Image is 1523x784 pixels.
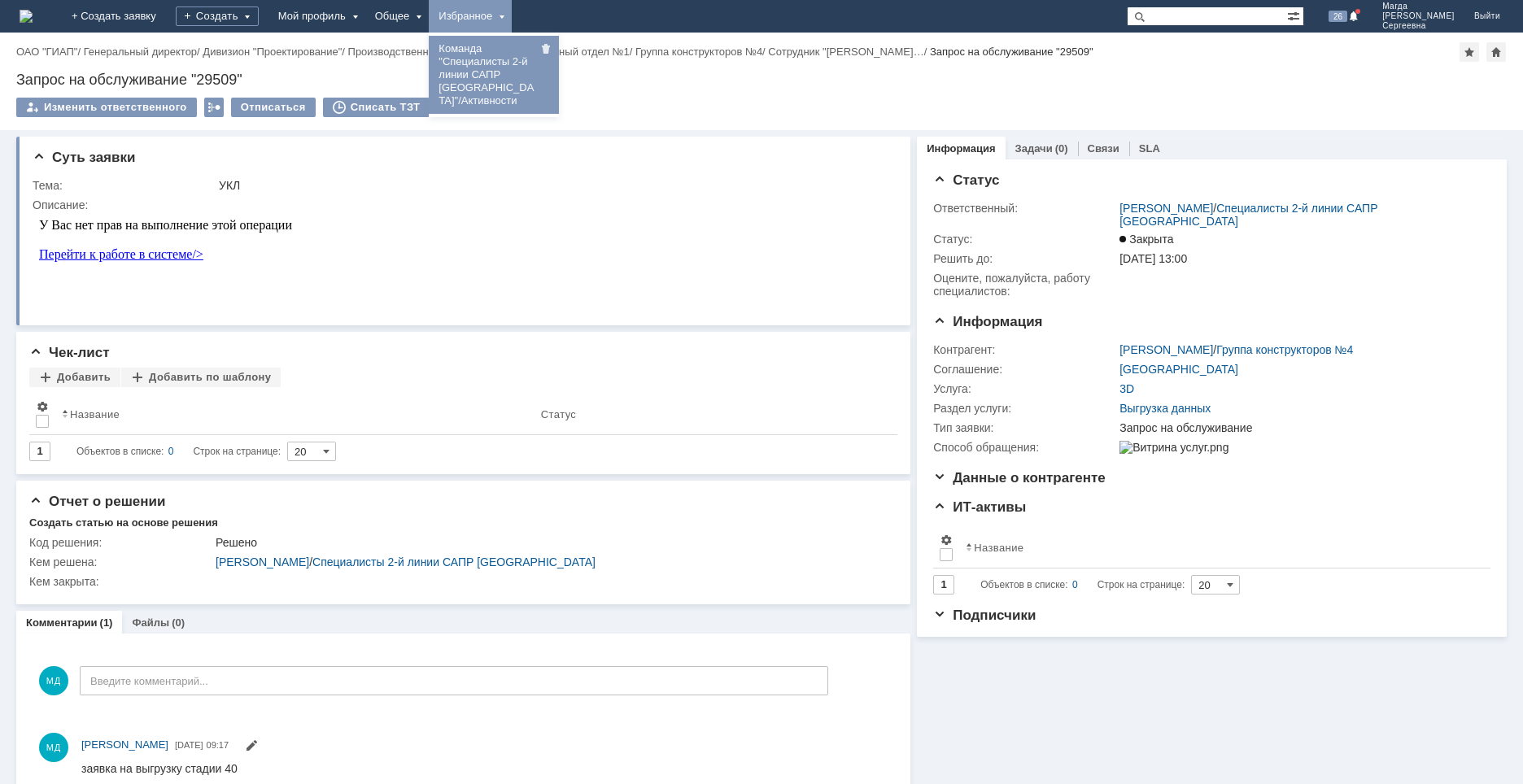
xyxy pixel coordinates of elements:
a: Информация [927,142,995,155]
a: Команда "Специалисты 2-й линии САПР [GEOGRAPHIC_DATA]"/Активности [432,39,556,111]
a: [GEOGRAPHIC_DATA] [1119,363,1238,376]
a: Задачи [1015,142,1053,155]
span: [PERSON_NAME] [81,738,168,751]
i: Строк на странице: [76,442,281,461]
div: Тип заявки: [933,421,1116,434]
a: Строительный отдел №1 [507,46,630,58]
a: Файлы [132,616,169,629]
a: [PERSON_NAME] [1119,202,1213,215]
a: Производственное управление [348,46,501,58]
span: Магда [1382,2,1455,11]
a: ОАО "ГИАП" [16,46,77,58]
span: [DATE] [175,740,203,750]
span: 09:17 [207,740,229,750]
span: Суть заявки [33,150,135,165]
div: У Вас нет прав на выполнение этой операции [7,7,849,21]
span: Объектов в списке: [980,579,1067,590]
div: Описание: [33,198,889,211]
a: Перейти к работе в системе/> [7,36,171,50]
div: Запрос на обслуживание "29509" [930,46,1093,58]
a: Специалисты 2-й линии САПР [GEOGRAPHIC_DATA] [312,555,596,568]
a: Дивизион "Проектирование" [203,46,342,58]
div: / [203,46,347,58]
div: Услуга: [933,382,1116,395]
a: Специалисты 2-й линии САПР [GEOGRAPHIC_DATA] [1119,202,1377,228]
th: Название [55,394,535,435]
div: Статус: [933,233,1116,246]
div: / [1119,202,1482,228]
div: (1) [100,616,113,629]
div: / [216,555,886,568]
span: 26 [1329,11,1347,22]
div: Способ обращения: [933,441,1116,454]
div: Решено [216,536,886,549]
span: Настройки [36,400,49,413]
span: МД [39,666,68,695]
div: Создать статью на основе решения [29,516,218,529]
span: [DATE] 13:00 [1119,252,1187,265]
span: Чек-лист [29,345,110,360]
span: Закрыта [1119,233,1173,246]
div: Раздел услуги: [933,402,1116,415]
div: Название [974,542,1023,554]
div: (0) [1055,142,1068,155]
a: SLA [1139,142,1160,155]
a: Генеральный директор [84,46,197,58]
a: [PERSON_NAME] [216,555,309,568]
th: Название [959,527,1477,568]
div: Статус [541,408,576,420]
div: Кем решена: [29,555,212,568]
div: Соглашение: [933,363,1116,376]
div: / [1119,343,1353,356]
div: Запрос на обслуживание "29509" [16,72,1507,88]
div: УКЛ [219,179,886,192]
span: Объектов в списке: [76,446,164,457]
a: Связи [1088,142,1119,155]
span: Расширенный поиск [1287,7,1303,23]
span: Настройки [940,534,953,547]
a: Группа конструкторов №4 [635,46,762,58]
div: Создать [176,7,259,26]
div: / [635,46,768,58]
span: [PERSON_NAME] [1382,11,1455,21]
span: Информация [933,314,1042,329]
div: (0) [172,616,185,629]
div: 0 [168,442,174,461]
div: Ответственный: [933,202,1116,215]
div: 0 [1072,575,1078,595]
span: Подписчики [933,608,1036,623]
img: logo [20,10,33,23]
div: Тема: [33,179,216,192]
a: Комментарии [26,616,98,629]
div: / [16,46,84,58]
div: / [84,46,203,58]
div: Работа с массовостью [204,98,224,117]
div: / [768,46,930,58]
div: Добавить в избранное [1460,42,1479,62]
div: Решить до: [933,252,1116,265]
th: Статус [535,394,884,435]
div: Запрос на обслуживание [1119,421,1482,434]
div: Сделать домашней страницей [1486,42,1506,62]
div: Oцените, пожалуйста, работу специалистов: [933,272,1116,298]
span: Удалить [539,45,552,57]
a: Группа конструкторов №4 [1216,343,1353,356]
a: [PERSON_NAME] [1119,343,1213,356]
span: Отчет о решении [29,494,165,509]
span: Редактировать [245,741,258,754]
a: Перейти на домашнюю страницу [20,10,33,23]
div: / [348,46,508,58]
img: Витрина услуг.png [1119,441,1228,454]
span: Данные о контрагенте [933,470,1106,486]
a: Выгрузка данных [1119,402,1211,415]
span: ИТ-активы [933,499,1026,515]
div: Название [70,408,120,420]
a: [PERSON_NAME] [81,737,168,753]
div: / [507,46,635,58]
div: Код решения: [29,536,212,549]
span: Сергеевна [1382,21,1455,31]
i: Строк на странице: [980,575,1185,595]
div: Кем закрыта: [29,575,212,588]
a: Сотрудник "[PERSON_NAME]… [768,46,923,58]
div: Контрагент: [933,343,1116,356]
